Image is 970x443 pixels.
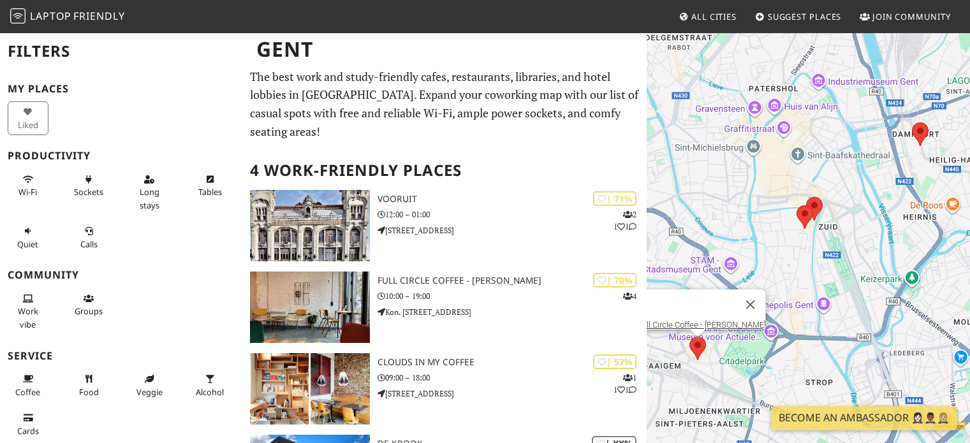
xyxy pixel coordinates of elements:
[250,190,369,261] img: Vooruit
[189,169,230,203] button: Tables
[74,186,103,198] span: Power sockets
[593,191,636,206] div: | 71%
[735,289,765,320] button: Schließen
[378,290,647,302] p: 10:00 – 19:00
[691,11,737,22] span: All Cities
[8,269,235,281] h3: Community
[79,386,99,398] span: Food
[136,386,163,398] span: Veggie
[198,186,222,198] span: Work-friendly tables
[15,386,40,398] span: Coffee
[378,208,647,221] p: 12:00 – 01:00
[593,354,636,369] div: | 57%
[378,306,647,318] p: Kon. [STREET_ADDRESS]
[872,11,951,22] span: Join Community
[18,305,38,330] span: People working
[242,353,647,425] a: clouds in my coffee | 57% 111 clouds in my coffee 09:00 – 18:00 [STREET_ADDRESS]
[250,353,369,425] img: clouds in my coffee
[250,272,369,343] img: Full Circle Coffee - Astrid
[10,6,125,28] a: LaptopFriendly LaptopFriendly
[623,290,636,302] p: 4
[250,151,639,190] h2: 4 Work-Friendly Places
[68,221,109,254] button: Calls
[8,83,235,95] h3: My Places
[242,272,647,343] a: Full Circle Coffee - Astrid | 70% 4 Full Circle Coffee - [PERSON_NAME] 10:00 – 19:00 Kon. [STREET...
[17,425,39,437] span: Credit cards
[8,288,48,335] button: Work vibe
[378,357,647,368] h3: clouds in my coffee
[17,238,38,250] span: Quiet
[246,32,644,67] h1: Gent
[129,368,170,402] button: Veggie
[18,186,37,198] span: Stable Wi-Fi
[8,169,48,203] button: Wi-Fi
[673,5,742,28] a: All Cities
[768,11,842,22] span: Suggest Places
[855,5,956,28] a: Join Community
[68,169,109,203] button: Sockets
[8,221,48,254] button: Quiet
[75,305,103,317] span: Group tables
[242,190,647,261] a: Vooruit | 71% 211 Vooruit 12:00 – 01:00 [STREET_ADDRESS]
[73,9,124,23] span: Friendly
[8,150,235,162] h3: Productivity
[750,5,847,28] a: Suggest Places
[196,386,224,398] span: Alcohol
[8,368,48,402] button: Coffee
[8,32,235,71] h2: Filters
[250,68,639,141] p: The best work and study-friendly cafes, restaurants, libraries, and hotel lobbies in [GEOGRAPHIC_...
[30,9,71,23] span: Laptop
[771,406,957,430] a: Become an Ambassador 🤵🏻‍♀️🤵🏾‍♂️🤵🏼‍♀️
[129,169,170,215] button: Long stays
[637,320,765,330] a: Full Circle Coffee - [PERSON_NAME]
[614,372,636,396] p: 1 1 1
[140,186,159,210] span: Long stays
[593,273,636,287] div: | 70%
[378,372,647,384] p: 09:00 – 18:00
[378,388,647,400] p: [STREET_ADDRESS]
[614,208,636,233] p: 2 1 1
[378,224,647,236] p: [STREET_ADDRESS]
[10,8,26,24] img: LaptopFriendly
[378,194,647,205] h3: Vooruit
[8,407,48,441] button: Cards
[8,350,235,362] h3: Service
[68,368,109,402] button: Food
[378,275,647,286] h3: Full Circle Coffee - [PERSON_NAME]
[80,238,98,250] span: Video/audio calls
[68,288,109,322] button: Groups
[189,368,230,402] button: Alcohol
